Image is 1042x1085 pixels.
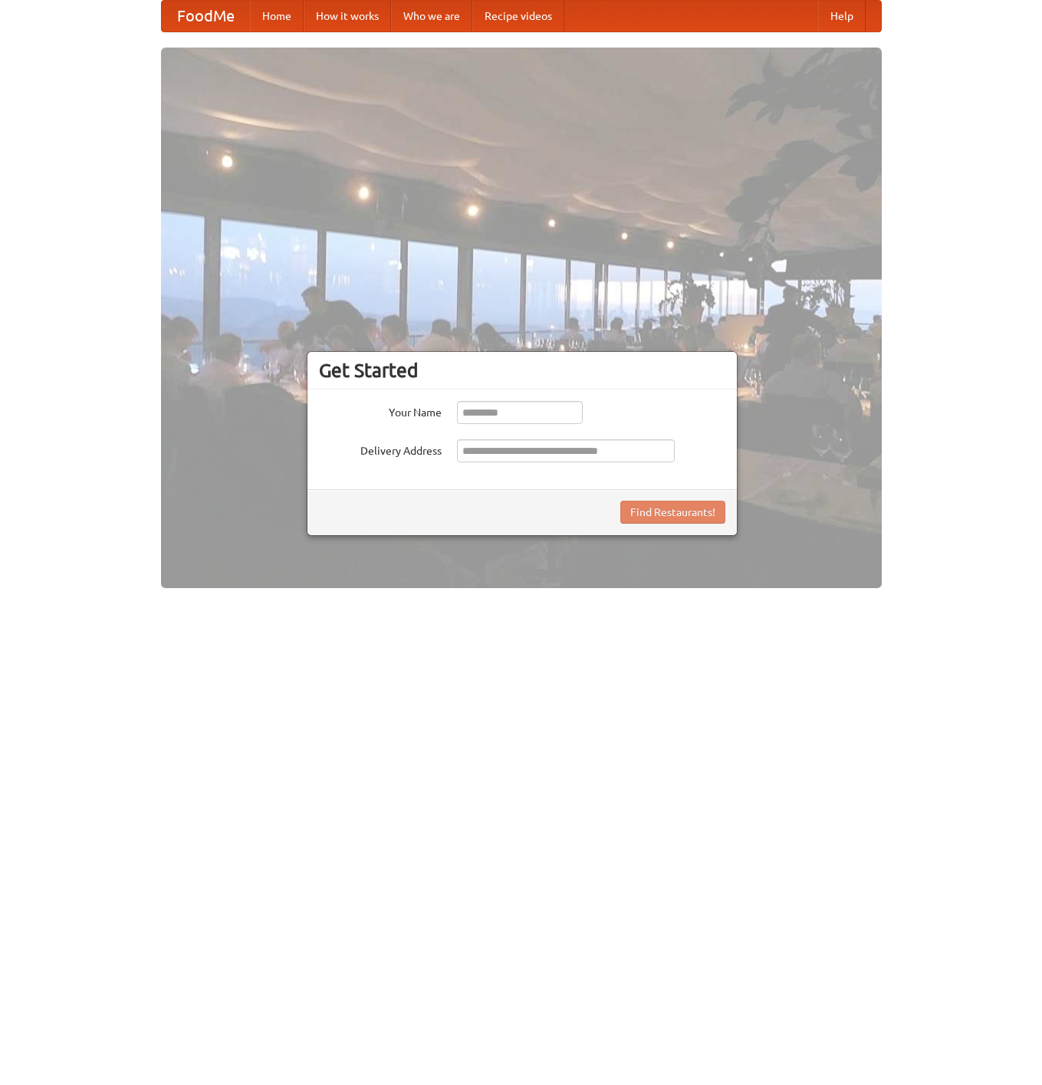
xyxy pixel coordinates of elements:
[620,501,725,524] button: Find Restaurants!
[319,359,725,382] h3: Get Started
[250,1,304,31] a: Home
[319,401,442,420] label: Your Name
[818,1,866,31] a: Help
[162,1,250,31] a: FoodMe
[472,1,564,31] a: Recipe videos
[304,1,391,31] a: How it works
[319,439,442,459] label: Delivery Address
[391,1,472,31] a: Who we are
